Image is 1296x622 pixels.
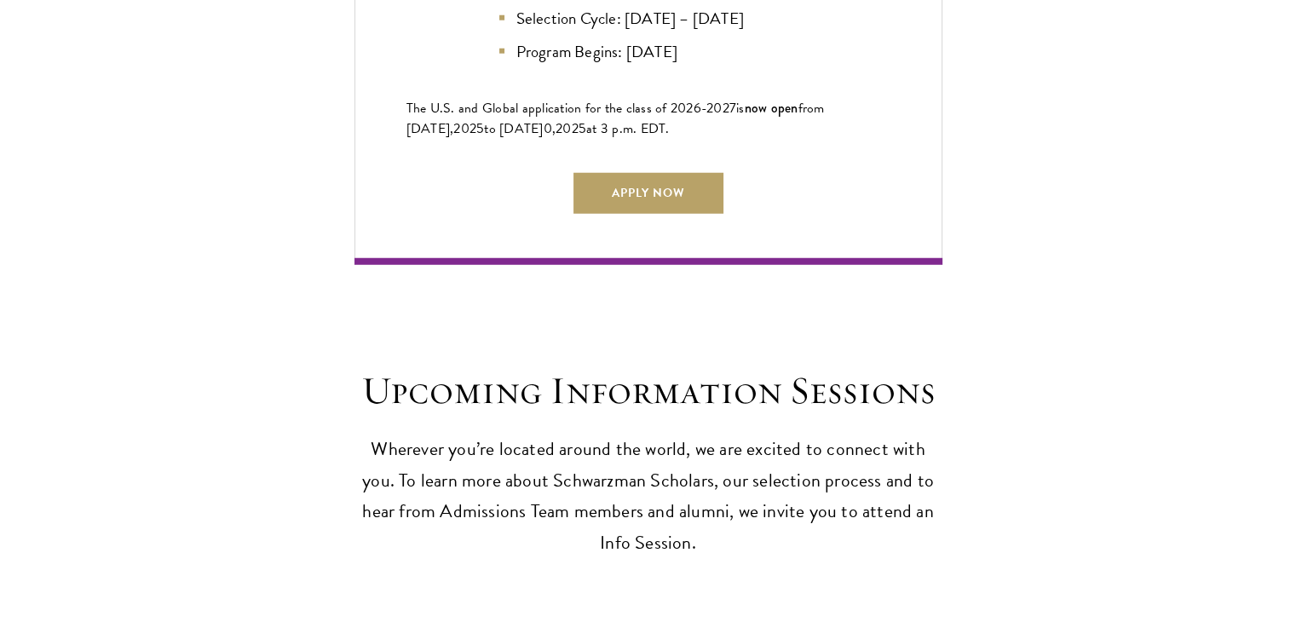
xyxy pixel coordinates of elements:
span: 202 [453,118,476,139]
span: from [DATE], [406,98,825,139]
li: Selection Cycle: [DATE] – [DATE] [499,6,798,31]
p: Wherever you’re located around the world, we are excited to connect with you. To learn more about... [354,434,942,560]
span: 7 [729,98,736,118]
span: 0 [544,118,552,139]
a: Apply Now [573,173,723,214]
span: 5 [579,118,586,139]
li: Program Begins: [DATE] [499,39,798,64]
span: 5 [476,118,484,139]
span: at 3 p.m. EDT. [586,118,670,139]
h2: Upcoming Information Sessions [354,367,942,415]
span: to [DATE] [484,118,543,139]
span: 202 [556,118,579,139]
span: The U.S. and Global application for the class of 202 [406,98,694,118]
span: now open [745,98,798,118]
span: is [736,98,745,118]
span: -202 [701,98,729,118]
span: , [552,118,556,139]
span: 6 [694,98,701,118]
